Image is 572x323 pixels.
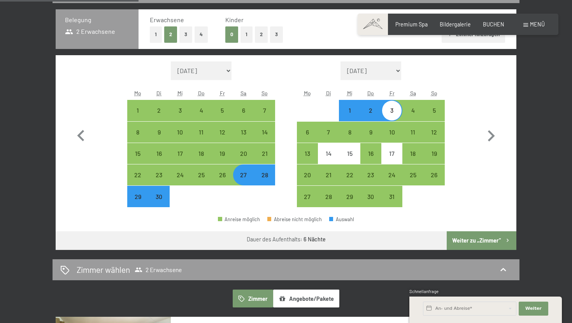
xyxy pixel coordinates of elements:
div: Anreise möglich [381,164,402,185]
div: Sat Oct 04 2025 [402,100,423,121]
div: Sun Oct 26 2025 [424,164,445,185]
div: Anreise möglich [402,122,423,143]
a: Bildergalerie [440,21,471,28]
div: Anreise möglich [297,186,318,207]
div: 15 [340,150,359,170]
div: 20 [234,150,253,170]
div: 21 [255,150,274,170]
div: 24 [170,172,190,191]
div: Anreise möglich [212,100,233,121]
div: Wed Oct 08 2025 [339,122,360,143]
div: Tue Oct 07 2025 [318,122,339,143]
div: Tue Oct 14 2025 [318,143,339,164]
abbr: Montag [134,90,141,96]
div: Anreise möglich [381,186,402,207]
div: 11 [403,129,423,148]
div: 12 [425,129,444,148]
abbr: Sonntag [261,90,268,96]
div: Anreise möglich [339,100,360,121]
div: Anreise möglich [339,186,360,207]
div: Anreise möglich [218,217,260,222]
div: Anreise möglich [360,143,381,164]
h2: Zimmer wählen [77,264,130,275]
div: Anreise möglich [170,122,191,143]
div: Fri Sep 12 2025 [212,122,233,143]
span: Menü [530,21,545,28]
span: Weiter [525,306,542,312]
abbr: Dienstag [326,90,331,96]
div: Fri Sep 19 2025 [212,143,233,164]
div: Mon Oct 27 2025 [297,186,318,207]
div: 7 [255,107,274,127]
div: Anreise möglich [148,122,169,143]
div: 2 [149,107,168,127]
div: 15 [128,150,147,170]
div: 14 [319,150,338,170]
div: Anreise möglich [127,100,148,121]
div: Anreise möglich [254,122,275,143]
a: Premium Spa [395,21,428,28]
div: Tue Sep 30 2025 [148,186,169,207]
div: Mon Oct 13 2025 [297,143,318,164]
div: Anreise nicht möglich [318,143,339,164]
div: 14 [255,129,274,148]
div: 10 [170,129,190,148]
div: 16 [361,150,381,170]
abbr: Donnerstag [198,90,205,96]
button: 4 [195,26,208,42]
button: Zimmer [233,290,273,307]
div: Anreise möglich [254,164,275,185]
div: Anreise möglich [233,164,254,185]
span: 2 Erwachsene [135,266,182,274]
div: Anreise möglich [318,186,339,207]
h3: Belegung [65,16,129,24]
div: Dauer des Aufenthalts: [247,236,326,243]
div: Anreise möglich [170,164,191,185]
div: Anreise möglich [424,122,445,143]
div: Wed Sep 03 2025 [170,100,191,121]
button: Angebote/Pakete [273,290,339,307]
button: 2 [255,26,268,42]
abbr: Dienstag [156,90,161,96]
div: Fri Oct 03 2025 [381,100,402,121]
div: Fri Sep 26 2025 [212,164,233,185]
div: 13 [234,129,253,148]
div: Thu Sep 11 2025 [191,122,212,143]
div: Tue Sep 02 2025 [148,100,169,121]
div: Sat Sep 27 2025 [233,164,254,185]
div: Anreise möglich [148,164,169,185]
div: Wed Oct 22 2025 [339,164,360,185]
div: 29 [340,194,359,213]
abbr: Sonntag [431,90,437,96]
div: Tue Sep 09 2025 [148,122,169,143]
div: Anreise möglich [233,143,254,164]
div: Anreise möglich [191,100,212,121]
div: Anreise möglich [212,122,233,143]
div: Anreise nicht möglich [339,143,360,164]
div: Wed Sep 24 2025 [170,164,191,185]
div: Anreise möglich [339,164,360,185]
div: Anreise möglich [297,164,318,185]
button: 3 [179,26,192,42]
div: 19 [212,150,232,170]
div: 27 [234,172,253,191]
div: Sat Oct 11 2025 [402,122,423,143]
div: Sat Oct 25 2025 [402,164,423,185]
div: Anreise möglich [318,122,339,143]
div: Wed Sep 17 2025 [170,143,191,164]
span: Erwachsene [150,16,184,23]
div: 21 [319,172,338,191]
div: Fri Oct 31 2025 [381,186,402,207]
div: 22 [128,172,147,191]
div: 1 [340,107,359,127]
div: Sun Oct 12 2025 [424,122,445,143]
button: 2 [164,26,177,42]
div: Thu Oct 30 2025 [360,186,381,207]
div: 4 [191,107,211,127]
div: 6 [234,107,253,127]
div: Anreise möglich [170,100,191,121]
div: Wed Oct 01 2025 [339,100,360,121]
div: 23 [149,172,168,191]
div: Tue Oct 28 2025 [318,186,339,207]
